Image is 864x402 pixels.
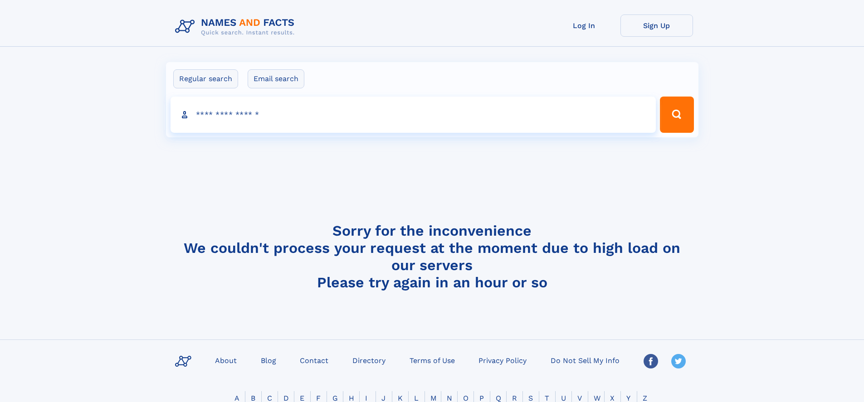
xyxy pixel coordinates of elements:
h4: Sorry for the inconvenience We couldn't process your request at the moment due to high load on ou... [171,222,693,291]
a: About [211,354,240,367]
a: Directory [349,354,389,367]
a: Blog [257,354,280,367]
a: Terms of Use [406,354,459,367]
input: search input [171,97,656,133]
a: Sign Up [620,15,693,37]
label: Email search [248,69,304,88]
a: Do Not Sell My Info [547,354,623,367]
label: Regular search [173,69,238,88]
a: Log In [548,15,620,37]
img: Logo Names and Facts [171,15,302,39]
a: Contact [296,354,332,367]
button: Search Button [660,97,693,133]
img: Twitter [671,354,686,368]
img: Facebook [644,354,658,368]
a: Privacy Policy [475,354,530,367]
